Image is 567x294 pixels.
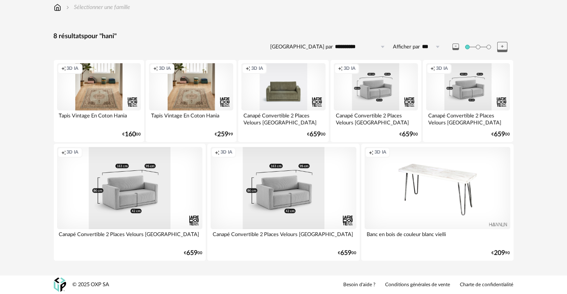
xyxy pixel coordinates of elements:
span: 3D IA [159,66,171,72]
div: Canapé Convertible 2 Places Velours [GEOGRAPHIC_DATA] [211,229,356,246]
a: Creation icon 3D IA Tapis Vintage En Coton Hania €16000 [54,60,145,142]
a: Creation icon 3D IA Canapé Convertible 2 Places Velours [GEOGRAPHIC_DATA] €65900 [423,60,514,142]
span: Creation icon [61,66,66,72]
a: Creation icon 3D IA Canapé Convertible 2 Places Velours [GEOGRAPHIC_DATA] €65900 [238,60,329,142]
div: € 99 [215,132,233,137]
div: € 00 [122,132,141,137]
div: Canapé Convertible 2 Places Velours [GEOGRAPHIC_DATA] [57,229,203,246]
div: € 00 [491,132,510,137]
span: 659 [402,132,413,137]
span: 659 [340,250,351,256]
span: Creation icon [215,149,220,156]
span: 659 [186,250,197,256]
div: € 00 [338,250,356,256]
div: 8 résultats [54,32,514,41]
span: Creation icon [61,149,66,156]
div: Sélectionner une famille [64,3,131,11]
span: 3D IA [220,149,232,156]
span: 659 [310,132,321,137]
span: 3D IA [251,66,263,72]
a: Charte de confidentialité [460,282,514,288]
a: Conditions générales de vente [386,282,450,288]
span: Creation icon [246,66,250,72]
div: Tapis Vintage En Coton Hania [149,110,233,127]
div: Canapé Convertible 2 Places Velours [GEOGRAPHIC_DATA] [426,110,510,127]
label: [GEOGRAPHIC_DATA] par [271,44,333,51]
span: 209 [494,250,505,256]
span: 3D IA [436,66,448,72]
span: 3D IA [67,66,79,72]
a: Creation icon 3D IA Canapé Convertible 2 Places Velours [GEOGRAPHIC_DATA] €65900 [207,144,360,261]
a: Creation icon 3D IA Canapé Convertible 2 Places Velours [GEOGRAPHIC_DATA] €65900 [54,144,206,261]
span: 3D IA [344,66,356,72]
a: Creation icon 3D IA Banc en bois de couleur blanc vielli €20990 [361,144,514,261]
div: € 00 [399,132,418,137]
a: Creation icon 3D IA Tapis Vintage En Coton Hania €25999 [146,60,236,142]
a: Creation icon 3D IA Canapé Convertible 2 Places Velours [GEOGRAPHIC_DATA] €65900 [331,60,421,142]
img: svg+xml;base64,PHN2ZyB3aWR0aD0iMTYiIGhlaWdodD0iMTciIHZpZXdCb3g9IjAgMCAxNiAxNyIgZmlsbD0ibm9uZSIgeG... [54,3,61,11]
label: Afficher par [393,44,420,51]
div: € 00 [307,132,326,137]
div: © 2025 OXP SA [73,281,110,288]
span: Creation icon [153,66,158,72]
div: € 00 [184,250,202,256]
span: pour "hani" [85,33,117,39]
div: Tapis Vintage En Coton Hania [57,110,141,127]
span: Creation icon [338,66,343,72]
span: Creation icon [369,149,374,156]
div: € 90 [492,250,510,256]
span: 659 [494,132,505,137]
img: OXP [54,278,66,292]
span: 3D IA [374,149,386,156]
span: 3D IA [67,149,79,156]
img: svg+xml;base64,PHN2ZyB3aWR0aD0iMTYiIGhlaWdodD0iMTYiIHZpZXdCb3g9IjAgMCAxNiAxNiIgZmlsbD0ibm9uZSIgeG... [64,3,71,11]
a: Besoin d'aide ? [344,282,376,288]
span: 259 [217,132,228,137]
div: Canapé Convertible 2 Places Velours [GEOGRAPHIC_DATA] [241,110,326,127]
span: Creation icon [430,66,435,72]
div: Banc en bois de couleur blanc vielli [365,229,510,246]
div: Canapé Convertible 2 Places Velours [GEOGRAPHIC_DATA] [334,110,418,127]
span: 160 [125,132,136,137]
